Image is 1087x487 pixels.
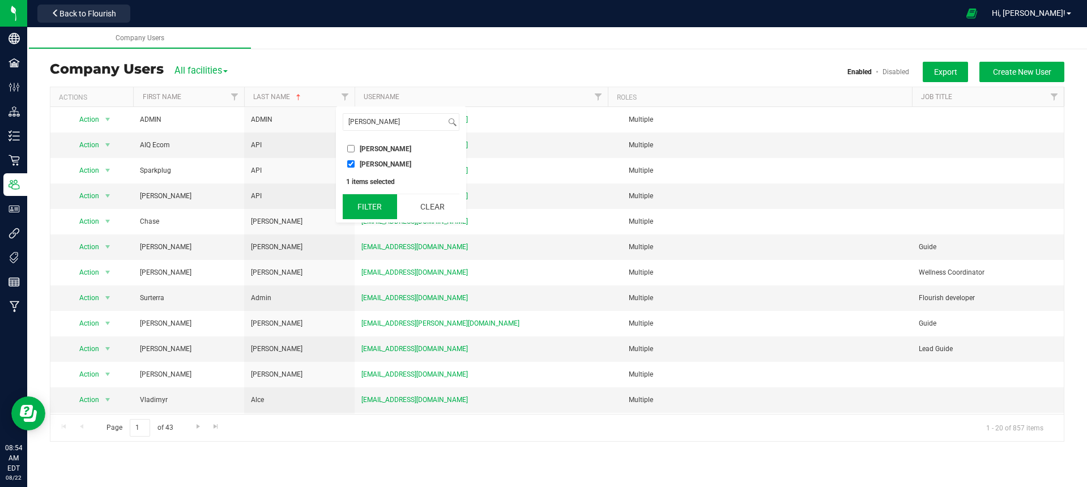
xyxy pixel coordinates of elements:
inline-svg: Company [8,33,20,44]
span: [PERSON_NAME] [360,161,411,168]
span: select [100,341,114,357]
a: Disabled [883,68,909,76]
span: Surterra [140,293,164,304]
iframe: Resource center [11,396,45,430]
span: Company Users [116,34,164,42]
a: Filter [589,87,608,106]
input: [PERSON_NAME] [347,160,355,168]
span: Action [69,239,100,255]
span: select [100,392,114,408]
inline-svg: Integrations [8,228,20,239]
span: Action [69,188,100,204]
span: [PERSON_NAME] [251,318,302,329]
span: Guide [919,318,936,329]
span: ADMIN [140,114,161,125]
span: Multiple [629,243,653,251]
span: select [100,213,114,229]
span: Action [69,213,100,229]
span: [PERSON_NAME] [251,267,302,278]
inline-svg: Distribution [8,106,20,117]
a: Username [364,93,399,101]
span: Alce [251,395,264,405]
span: select [100,112,114,127]
span: [PERSON_NAME] [251,216,302,227]
span: Multiple [629,116,653,123]
p: 08/22 [5,473,22,482]
span: [PERSON_NAME] [360,146,411,152]
span: API [251,140,262,151]
p: 08:54 AM EDT [5,443,22,473]
span: All facilities [174,65,228,76]
a: Filter [336,87,355,106]
span: [PERSON_NAME] [140,242,191,253]
a: Enabled [847,68,872,76]
span: Lead Guide [919,344,953,354]
span: select [100,290,114,306]
span: select [100,366,114,382]
span: API [251,165,262,176]
span: Guide [919,242,936,253]
span: [EMAIL_ADDRESS][DOMAIN_NAME] [361,369,468,380]
span: Chase [140,216,159,227]
span: Page of 43 [97,419,182,437]
input: [PERSON_NAME] [347,145,355,152]
span: [PERSON_NAME] [251,242,302,253]
a: First Name [143,93,181,101]
button: Create New User [979,62,1064,82]
span: Open Ecommerce Menu [959,2,984,24]
span: Action [69,315,100,331]
a: Filter [1045,87,1064,106]
span: Multiple [629,192,653,200]
span: Multiple [629,294,653,302]
span: select [100,188,114,204]
span: select [100,137,114,153]
span: AIQ Ecom [140,140,170,151]
button: Clear [405,194,459,219]
inline-svg: Retail [8,155,20,166]
span: [PERSON_NAME] [251,369,302,380]
inline-svg: Configuration [8,82,20,93]
button: Back to Flourish [37,5,130,23]
span: Action [69,392,100,408]
span: Flourish developer [919,293,975,304]
span: Action [69,112,100,127]
span: Action [69,341,100,357]
a: Go to the next page [190,419,206,434]
span: Export [934,67,957,76]
span: [PERSON_NAME] [140,369,191,380]
a: Go to the last page [208,419,224,434]
span: Vladimyr [140,395,168,405]
span: Multiple [629,319,653,327]
span: [PERSON_NAME] [140,267,191,278]
span: Wellness Coordinator [919,267,984,278]
span: Multiple [629,370,653,378]
span: Hi, [PERSON_NAME]! [992,8,1065,18]
span: Action [69,290,100,306]
inline-svg: Users [8,179,20,190]
span: 1 - 20 of 857 items [977,419,1052,436]
span: Multiple [629,345,653,353]
inline-svg: Facilities [8,57,20,69]
span: Action [69,163,100,178]
span: Multiple [629,268,653,276]
span: Create New User [993,67,1051,76]
span: Action [69,366,100,382]
inline-svg: Inventory [8,130,20,142]
input: 1 [130,419,150,437]
button: Export [923,62,968,82]
span: Multiple [629,166,653,174]
a: Filter [225,87,244,106]
span: [PERSON_NAME] [140,344,191,354]
span: select [100,264,114,280]
th: Roles [608,87,912,107]
span: Multiple [629,141,653,149]
span: [PERSON_NAME] [251,344,302,354]
span: Action [69,137,100,153]
inline-svg: Manufacturing [8,301,20,312]
div: 1 items selected [346,178,456,186]
span: Multiple [629,396,653,404]
span: Admin [251,293,271,304]
inline-svg: Reports [8,276,20,288]
inline-svg: User Roles [8,203,20,215]
span: Multiple [629,217,653,225]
